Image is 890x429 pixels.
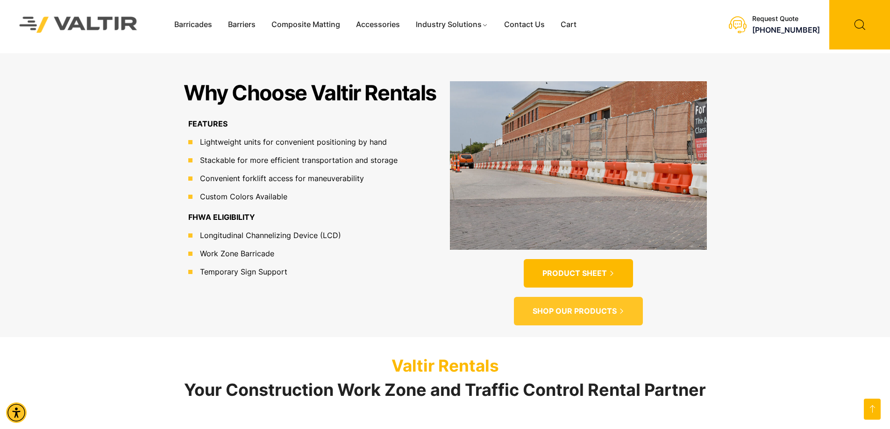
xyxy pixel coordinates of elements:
[553,18,584,32] a: Cart
[198,230,341,241] span: Longitudinal Channelizing Device (LCD)
[166,18,220,32] a: Barricades
[7,4,150,45] img: Valtir Rentals
[179,356,712,375] p: Valtir Rentals
[496,18,553,32] a: Contact Us
[752,25,820,35] a: call (888) 496-3625
[179,381,712,400] h2: Your Construction Work Zone and Traffic Control Rental Partner
[524,259,633,288] a: PRODUCT SHEET
[198,136,387,148] span: Lightweight units for convenient positioning by hand
[542,268,607,278] span: PRODUCT SHEET
[348,18,408,32] a: Accessories
[450,81,707,250] img: PRODUCT SHEET
[514,297,643,325] a: SHOP OUR PRODUCTS
[198,191,287,202] span: Custom Colors Available
[263,18,348,32] a: Composite Matting
[752,15,820,23] div: Request Quote
[184,81,436,105] h2: Why Choose Valtir Rentals
[198,248,274,259] span: Work Zone Barricade
[6,402,27,423] div: Accessibility Menu
[198,155,398,166] span: Stackable for more efficient transportation and storage
[198,266,287,277] span: Temporary Sign Support
[864,399,881,420] a: Open this option
[188,119,228,128] b: FEATURES
[408,18,496,32] a: Industry Solutions
[198,173,364,184] span: Convenient forklift access for maneuverability
[220,18,263,32] a: Barriers
[533,306,617,316] span: SHOP OUR PRODUCTS
[188,212,255,222] b: FHWA ELIGIBILITY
